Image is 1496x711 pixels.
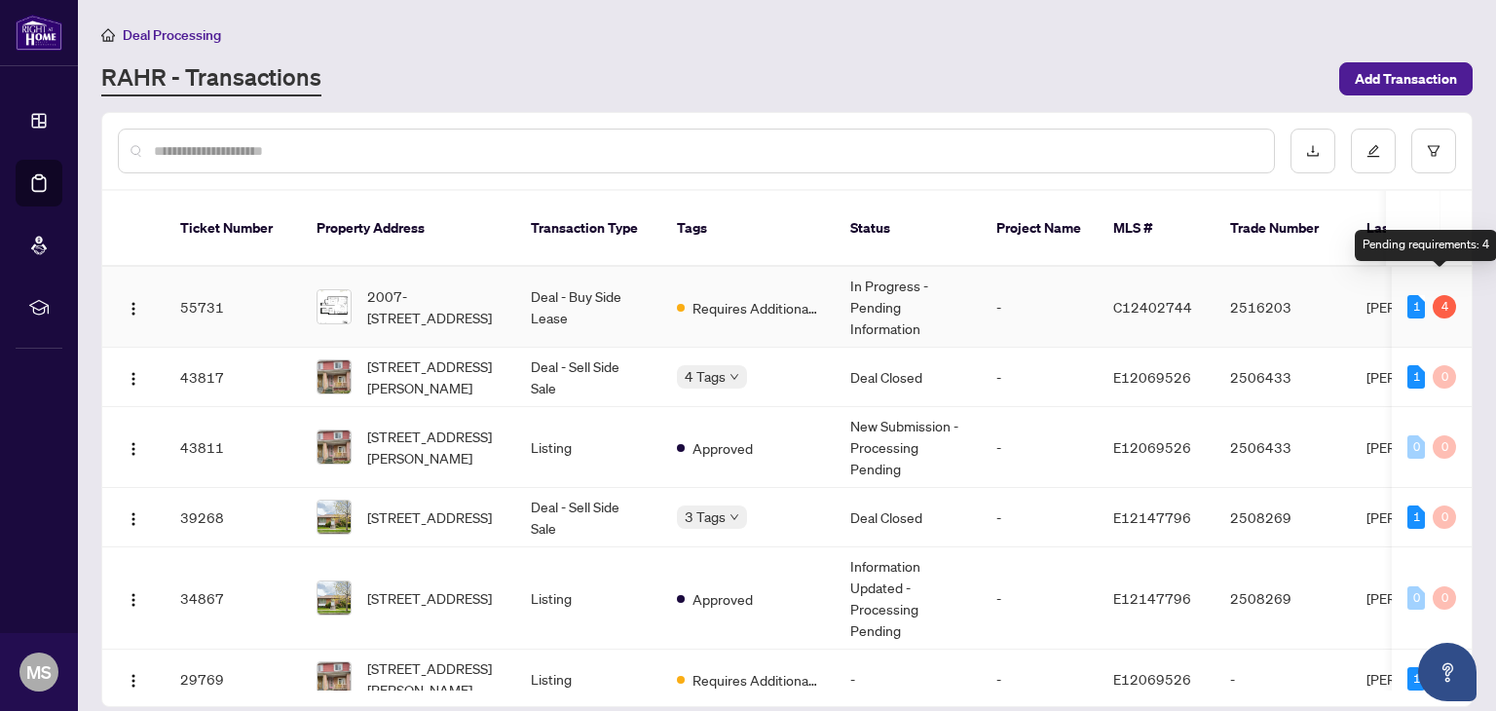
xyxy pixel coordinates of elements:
[126,511,141,527] img: Logo
[692,297,819,318] span: Requires Additional Docs
[981,488,1098,547] td: -
[1113,368,1191,386] span: E12069526
[835,547,981,650] td: Information Updated - Processing Pending
[165,348,301,407] td: 43817
[318,430,351,464] img: thumbnail-img
[515,191,661,267] th: Transaction Type
[367,426,500,468] span: [STREET_ADDRESS][PERSON_NAME]
[1427,144,1440,158] span: filter
[1433,586,1456,610] div: 0
[118,502,149,533] button: Logo
[118,663,149,694] button: Logo
[1339,62,1473,95] button: Add Transaction
[118,582,149,614] button: Logo
[165,407,301,488] td: 43811
[1215,650,1351,709] td: -
[367,587,492,609] span: [STREET_ADDRESS]
[1407,435,1425,459] div: 0
[318,290,351,323] img: thumbnail-img
[126,441,141,457] img: Logo
[16,15,62,51] img: logo
[515,407,661,488] td: Listing
[981,267,1098,348] td: -
[1306,144,1320,158] span: download
[1433,295,1456,318] div: 4
[165,267,301,348] td: 55731
[1366,144,1380,158] span: edit
[1351,129,1396,173] button: edit
[1215,547,1351,650] td: 2508269
[367,355,500,398] span: [STREET_ADDRESS][PERSON_NAME]
[1433,505,1456,529] div: 0
[1411,129,1456,173] button: filter
[1407,365,1425,389] div: 1
[981,348,1098,407] td: -
[515,267,661,348] td: Deal - Buy Side Lease
[1290,129,1335,173] button: download
[301,191,515,267] th: Property Address
[123,26,221,44] span: Deal Processing
[1113,508,1191,526] span: E12147796
[1355,63,1457,94] span: Add Transaction
[1215,407,1351,488] td: 2506433
[692,588,753,610] span: Approved
[835,191,981,267] th: Status
[685,505,726,528] span: 3 Tags
[318,662,351,695] img: thumbnail-img
[118,431,149,463] button: Logo
[515,547,661,650] td: Listing
[729,372,739,382] span: down
[1407,295,1425,318] div: 1
[1215,191,1351,267] th: Trade Number
[118,291,149,322] button: Logo
[126,371,141,387] img: Logo
[1113,589,1191,607] span: E12147796
[26,658,52,686] span: MS
[835,407,981,488] td: New Submission - Processing Pending
[981,547,1098,650] td: -
[126,301,141,317] img: Logo
[692,669,819,691] span: Requires Additional Docs
[1215,488,1351,547] td: 2508269
[101,28,115,42] span: home
[981,407,1098,488] td: -
[318,501,351,534] img: thumbnail-img
[318,360,351,393] img: thumbnail-img
[515,488,661,547] td: Deal - Sell Side Sale
[367,285,500,328] span: 2007-[STREET_ADDRESS]
[981,191,1098,267] th: Project Name
[981,650,1098,709] td: -
[118,361,149,393] button: Logo
[515,650,661,709] td: Listing
[367,657,500,700] span: [STREET_ADDRESS][PERSON_NAME][PERSON_NAME]
[661,191,835,267] th: Tags
[1098,191,1215,267] th: MLS #
[835,348,981,407] td: Deal Closed
[1407,505,1425,529] div: 1
[367,506,492,528] span: [STREET_ADDRESS]
[1418,643,1477,701] button: Open asap
[165,650,301,709] td: 29769
[1433,435,1456,459] div: 0
[1433,365,1456,389] div: 0
[1215,348,1351,407] td: 2506433
[1215,267,1351,348] td: 2516203
[126,673,141,689] img: Logo
[165,488,301,547] td: 39268
[165,191,301,267] th: Ticket Number
[1113,438,1191,456] span: E12069526
[835,267,981,348] td: In Progress - Pending Information
[1113,670,1191,688] span: E12069526
[835,488,981,547] td: Deal Closed
[835,650,981,709] td: -
[692,437,753,459] span: Approved
[729,512,739,522] span: down
[1113,298,1192,316] span: C12402744
[685,365,726,388] span: 4 Tags
[101,61,321,96] a: RAHR - Transactions
[515,348,661,407] td: Deal - Sell Side Sale
[126,592,141,608] img: Logo
[1407,586,1425,610] div: 0
[318,581,351,615] img: thumbnail-img
[1407,667,1425,691] div: 1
